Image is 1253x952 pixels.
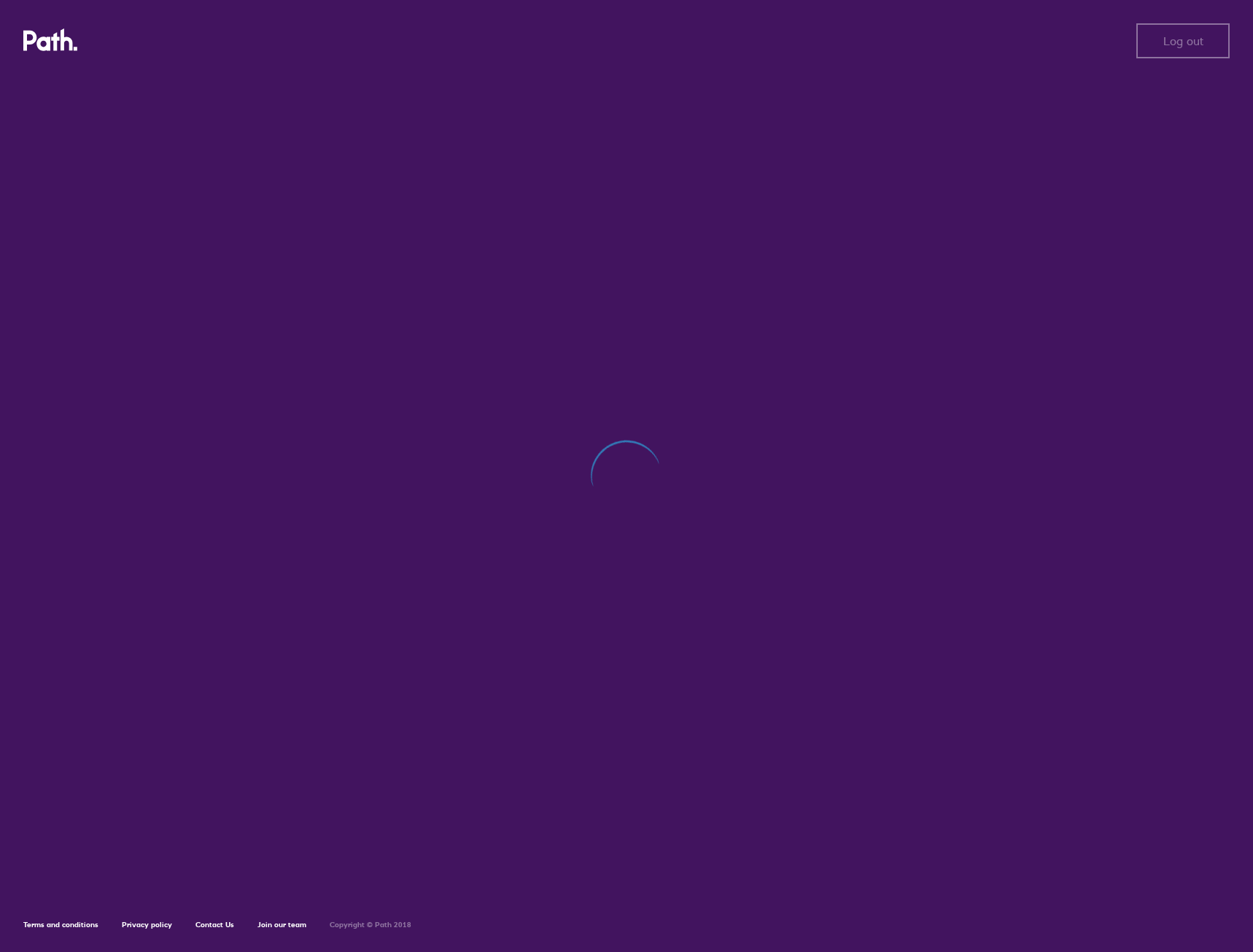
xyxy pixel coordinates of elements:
button: Log out [1136,23,1230,58]
a: Contact Us [195,920,234,929]
a: Privacy policy [122,920,172,929]
a: Terms and conditions [23,920,98,929]
h6: Copyright © Path 2018 [330,921,411,929]
a: Join our team [257,920,306,929]
span: Log out [1163,34,1203,47]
